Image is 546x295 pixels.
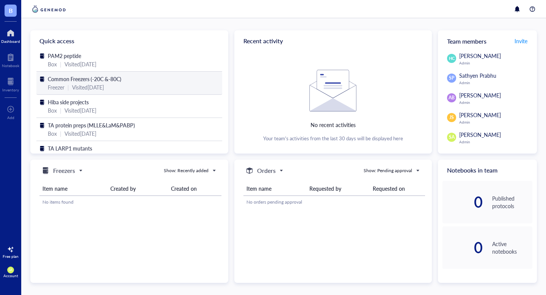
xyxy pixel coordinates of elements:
span: TA protein preps (MLLE&LaM&PABP) [48,121,135,129]
div: Recent activity [234,30,432,52]
div: Box [48,60,57,68]
div: Visited [DATE] [64,129,96,138]
th: Requested by [306,182,370,196]
img: Empty state [309,70,356,111]
div: Team members [438,30,537,52]
span: [PERSON_NAME] [459,131,501,138]
div: Published protocols [492,195,532,210]
div: No recent activities [311,121,356,129]
span: Sathyen Prabhu [459,72,496,79]
div: Box [48,129,57,138]
span: PAM2 peptide [48,52,81,60]
div: Your team's activities from the last 30 days will be displayed here [263,135,403,142]
div: Notebook [2,63,19,68]
div: Visited [DATE] [64,152,96,161]
div: | [60,60,61,68]
a: Inventory [2,75,19,92]
div: Visited [DATE] [72,83,104,91]
div: Admin [459,120,532,124]
div: Notebooks in team [438,160,537,181]
h5: Orders [257,166,276,175]
a: Notebook [2,51,19,68]
div: Add [7,115,14,120]
th: Requested on [370,182,425,196]
div: No orders pending approval [246,199,422,206]
div: | [67,83,69,91]
div: Show: Pending approval [364,167,412,174]
div: Admin [459,100,532,105]
span: B [9,6,13,15]
span: SP [449,75,454,82]
span: HC [449,55,455,62]
div: | [60,152,61,161]
div: Freezer [48,83,64,91]
div: Dashboard [1,39,20,44]
span: Invite [515,37,527,45]
div: Admin [459,140,532,144]
span: [PERSON_NAME] [459,91,501,99]
h5: Freezers [53,166,75,175]
span: SA [449,134,455,141]
div: Visited [DATE] [64,106,96,115]
th: Created by [107,182,168,196]
span: Hiba side projects [48,98,89,106]
div: 0 [442,242,483,254]
span: AB [449,94,455,101]
div: Box [48,152,57,161]
img: genemod-logo [30,5,67,14]
div: Visited [DATE] [64,60,96,68]
div: 0 [442,196,483,208]
div: Account [3,273,18,278]
th: Item name [39,182,107,196]
div: Inventory [2,88,19,92]
th: Item name [243,182,307,196]
div: | [60,106,61,115]
span: SA [9,268,13,272]
div: Admin [459,61,532,65]
span: [PERSON_NAME] [459,52,501,60]
a: Dashboard [1,27,20,44]
span: Common Freezers (-20C &-80C) [48,75,121,83]
div: Free plan [3,254,19,259]
span: TA LARP1 mutants [48,144,92,152]
th: Created on [168,182,221,196]
div: Admin [459,80,532,85]
span: JS [449,114,454,121]
span: [PERSON_NAME] [459,111,501,119]
div: Box [48,106,57,115]
div: Active notebooks [492,240,532,255]
div: No items found [42,199,218,206]
div: Quick access [30,30,228,52]
div: Show: Recently added [164,167,209,174]
div: | [60,129,61,138]
button: Invite [514,35,528,47]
